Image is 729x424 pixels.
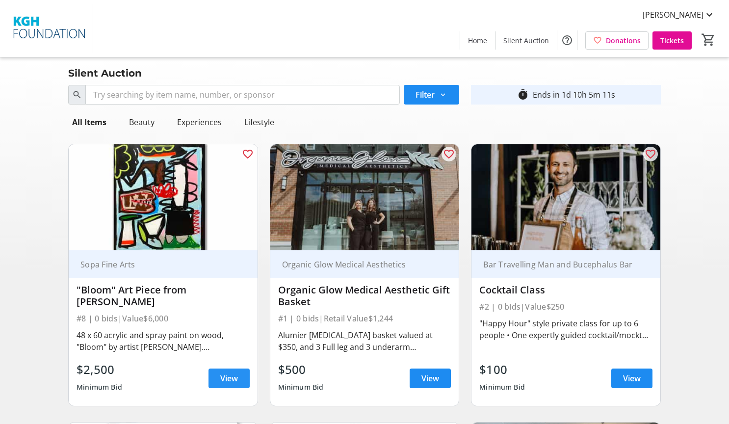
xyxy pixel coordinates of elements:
div: Minimum Bid [77,378,122,396]
div: Sopa Fine Arts [77,260,238,269]
span: Tickets [660,35,684,46]
div: Silent Auction [62,65,148,81]
div: Lifestyle [240,112,278,132]
button: Filter [404,85,459,105]
div: Minimum Bid [479,378,525,396]
div: Alumier [MEDICAL_DATA] basket valued at $350, and 3 Full leg and 3 underarm [MEDICAL_DATA] sessio... [278,329,451,353]
span: View [421,372,439,384]
div: #8 | 0 bids | Value $6,000 [77,312,250,325]
span: [PERSON_NAME] [643,9,703,21]
span: Filter [416,89,435,101]
input: Try searching by item name, number, or sponsor [85,85,400,105]
div: Cocktail Class [479,284,652,296]
div: "Bloom" Art Piece from [PERSON_NAME] [77,284,250,308]
a: View [611,369,652,388]
div: Minimum Bid [278,378,324,396]
div: $2,500 [77,361,122,378]
div: Beauty [125,112,158,132]
span: View [623,372,641,384]
mat-icon: timer_outline [517,89,529,101]
div: Ends in 1d 10h 5m 11s [533,89,615,101]
div: "Happy Hour" style private class for up to 6 people • One expertly guided cocktail/mocktail • A b... [479,318,652,341]
a: Silent Auction [495,31,557,50]
div: Experiences [173,112,226,132]
button: Help [557,30,577,50]
div: $100 [479,361,525,378]
div: $500 [278,361,324,378]
div: #2 | 0 bids | Value $250 [479,300,652,314]
div: Organic Glow Medical Aesthetic Gift Basket [278,284,451,308]
img: Organic Glow Medical Aesthetic Gift Basket [270,144,459,250]
a: Tickets [652,31,692,50]
mat-icon: favorite_outline [242,148,254,160]
mat-icon: favorite_outline [443,148,455,160]
div: All Items [68,112,110,132]
img: KGH Foundation's Logo [6,4,93,53]
span: Home [468,35,487,46]
div: Organic Glow Medical Aesthetics [278,260,440,269]
span: Donations [606,35,641,46]
a: View [410,369,451,388]
button: Cart [700,31,717,49]
mat-icon: favorite_outline [645,148,656,160]
div: Bar Travelling Man and Bucephalus Bar [479,260,641,269]
span: View [220,372,238,384]
a: Home [460,31,495,50]
div: #1 | 0 bids | Retail Value $1,244 [278,312,451,325]
img: Cocktail Class [471,144,660,250]
button: [PERSON_NAME] [635,7,723,23]
span: Silent Auction [503,35,549,46]
div: 48 x 60 acrylic and spray paint on wood, "Bloom" by artist [PERSON_NAME]. [PERSON_NAME]’s joyful ... [77,329,250,353]
a: Donations [585,31,649,50]
a: View [208,369,250,388]
img: "Bloom" Art Piece from Joey Vaiasuso [69,144,258,250]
